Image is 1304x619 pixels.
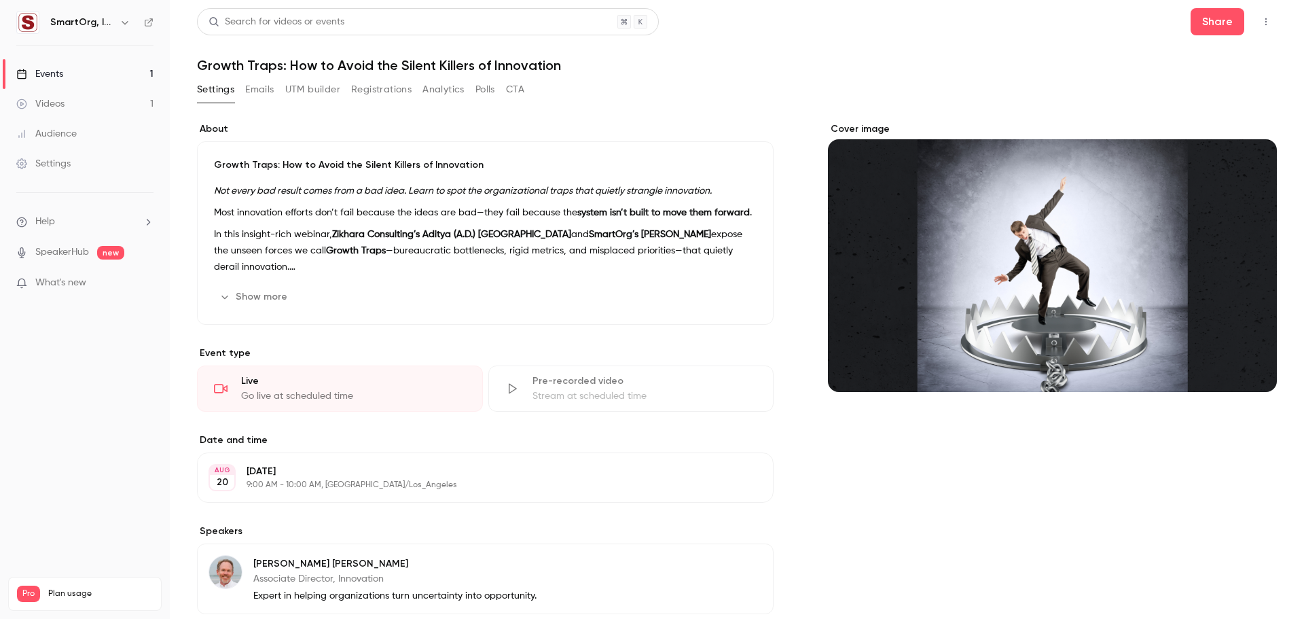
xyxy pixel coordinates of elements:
[589,230,711,239] strong: SmartOrg’s [PERSON_NAME]
[285,79,340,101] button: UTM builder
[35,276,86,290] span: What's new
[488,366,774,412] div: Pre-recorded videoStream at scheduled time
[828,122,1277,136] label: Cover image
[197,347,774,360] p: Event type
[253,557,537,571] p: [PERSON_NAME] [PERSON_NAME]
[197,434,774,447] label: Date and time
[247,465,702,478] p: [DATE]
[253,572,537,586] p: Associate Director, Innovation
[506,79,524,101] button: CTA
[209,556,242,588] img: Doug Williams
[210,465,234,475] div: AUG
[214,205,757,221] p: Most innovation efforts don’t fail because the ideas are bad—they fail because the .
[197,544,774,614] div: Doug Williams[PERSON_NAME] [PERSON_NAME]Associate Director, InnovationExpert in helping organizat...
[214,158,757,172] p: Growth Traps: How to Avoid the Silent Killers of Innovation
[241,374,466,388] div: Live
[828,122,1277,392] section: Cover image
[35,245,89,260] a: SpeakerHub
[326,246,386,255] strong: Growth Traps
[197,79,234,101] button: Settings
[241,389,466,403] div: Go live at scheduled time
[214,286,295,308] button: Show more
[214,226,757,275] p: In this insight-rich webinar, and expose the unseen forces we call —bureaucratic bottlenecks, rig...
[475,79,495,101] button: Polls
[532,389,757,403] div: Stream at scheduled time
[17,12,39,33] img: SmartOrg, Inc.
[247,480,702,491] p: 9:00 AM - 10:00 AM, [GEOGRAPHIC_DATA]/Los_Angeles
[16,67,63,81] div: Events
[16,215,153,229] li: help-dropdown-opener
[197,122,774,136] label: About
[532,374,757,388] div: Pre-recorded video
[214,186,712,196] em: Not every bad result comes from a bad idea. Learn to spot the organizational traps that quietly s...
[422,79,465,101] button: Analytics
[332,230,571,239] strong: Zikhara Consulting’s Aditya (A.D.) [GEOGRAPHIC_DATA]
[35,215,55,229] span: Help
[217,476,228,489] p: 20
[17,586,40,602] span: Pro
[97,246,124,260] span: new
[16,97,65,111] div: Videos
[197,57,1277,73] h1: Growth Traps: How to Avoid the Silent Killers of Innovation
[48,588,153,599] span: Plan usage
[1191,8,1244,35] button: Share
[351,79,412,101] button: Registrations
[197,366,483,412] div: LiveGo live at scheduled time
[50,16,114,29] h6: SmartOrg, Inc.
[197,525,774,538] label: Speakers
[137,277,153,289] iframe: Noticeable Trigger
[209,15,344,29] div: Search for videos or events
[16,127,77,141] div: Audience
[253,589,537,603] p: Expert in helping organizations turn uncertainty into opportunity.
[577,208,750,217] strong: system isn’t built to move them forward
[16,157,71,171] div: Settings
[245,79,274,101] button: Emails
